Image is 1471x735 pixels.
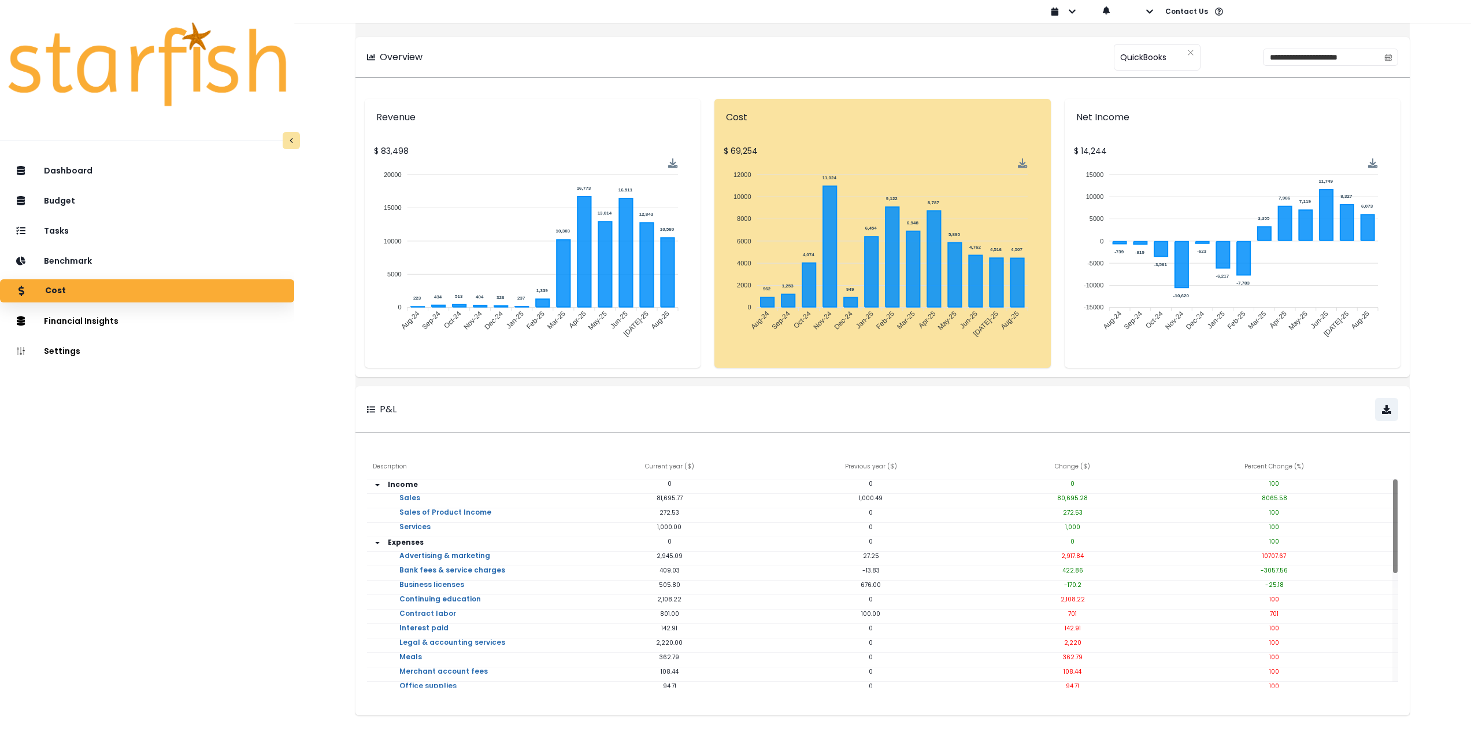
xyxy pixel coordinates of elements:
[1173,581,1375,589] p: -25.18
[770,508,972,517] p: 0
[1287,309,1309,331] tspan: May-25
[770,595,972,604] p: 0
[1085,171,1103,178] tspan: 15000
[972,537,1173,546] p: 0
[569,456,770,479] div: Current year ( $ )
[569,667,770,676] p: 108.44
[483,309,504,331] tspan: Dec-24
[390,581,473,604] a: Business licenses
[972,479,1173,488] p: 0
[390,595,490,618] a: Continuing education
[737,282,751,289] tspan: 2000
[569,610,770,618] p: 801.00
[373,481,382,490] span: arrow down
[972,508,1173,517] p: 272.53
[999,309,1021,331] tspan: Aug-25
[1173,566,1375,575] p: -3057.56
[569,552,770,560] p: 2,945.09
[390,610,465,633] a: Contract labor
[1084,282,1103,289] tspan: -10000
[1268,309,1288,330] tspan: Apr-25
[387,271,401,278] tspan: 5000
[1144,309,1165,330] tspan: Oct-24
[650,309,671,331] tspan: Aug-25
[388,537,424,547] strong: Expenses
[390,566,514,589] a: Bank fees & service charges
[1187,47,1194,58] button: Clear
[770,479,972,488] p: 0
[1087,260,1103,267] tspan: -5000
[398,304,401,311] tspan: 0
[1349,309,1370,331] tspan: Aug-25
[567,309,588,330] tspan: Apr-25
[770,653,972,662] p: 0
[770,624,972,633] p: 0
[44,196,75,206] p: Budget
[733,193,751,200] tspan: 10000
[1173,537,1375,546] p: 100
[1122,309,1143,331] tspan: Sep-24
[668,158,678,168] img: Download Revenue
[390,682,466,705] a: Office supplies
[1384,53,1392,61] svg: calendar
[1246,309,1268,331] tspan: Mar-25
[569,638,770,647] p: 2,220.00
[972,523,1173,531] p: 1,000
[1018,158,1028,168] div: Menu
[569,581,770,589] p: 505.80
[1173,552,1375,560] p: 10707.67
[44,226,69,236] p: Tasks
[972,309,1000,338] tspan: [DATE]-25
[1173,638,1375,647] p: 100
[374,145,691,157] p: $ 83,498
[390,508,501,531] a: Sales of Product Income
[1101,309,1122,331] tspan: Aug-24
[390,494,429,517] a: Sales
[1164,309,1185,331] tspan: Nov-24
[399,309,421,331] tspan: Aug-24
[390,638,514,662] a: Legal & accounting services
[972,682,1173,690] p: 94.71
[958,309,979,330] tspan: Jun-25
[770,494,972,503] p: 1,000.49
[442,309,463,330] tspan: Oct-24
[1018,158,1028,168] img: Download Cost
[380,50,423,64] p: Overview
[1173,494,1375,503] p: 8065.58
[1206,309,1227,330] tspan: Jan-25
[384,171,402,178] tspan: 20000
[1173,508,1375,517] p: 100
[972,595,1173,604] p: 2,108.22
[748,304,751,311] tspan: 0
[1368,158,1377,168] div: Menu
[972,566,1173,575] p: 422.86
[812,309,833,331] tspan: Nov-24
[1322,309,1350,338] tspan: [DATE]-25
[569,624,770,633] p: 142.91
[367,456,569,479] div: Description
[373,538,382,548] svg: arrow down
[770,682,972,690] p: 0
[45,286,66,296] p: Cost
[724,145,1041,157] p: $ 69,254
[1309,309,1329,330] tspan: Jun-25
[388,479,418,489] strong: Income
[737,238,751,245] tspan: 6000
[569,595,770,604] p: 2,108.22
[569,653,770,662] p: 362.79
[569,682,770,690] p: 94.71
[770,309,792,331] tspan: Sep-24
[770,523,972,531] p: 0
[726,110,1039,124] p: Cost
[737,260,751,267] tspan: 4000
[1076,110,1389,124] p: Net Income
[895,309,917,331] tspan: Mar-25
[380,402,397,416] p: P&L
[833,309,854,331] tspan: Dec-24
[972,653,1173,662] p: 362.79
[569,537,770,546] p: 0
[854,309,875,330] tspan: Jan-25
[770,667,972,676] p: 0
[770,638,972,647] p: 0
[390,523,440,546] a: Services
